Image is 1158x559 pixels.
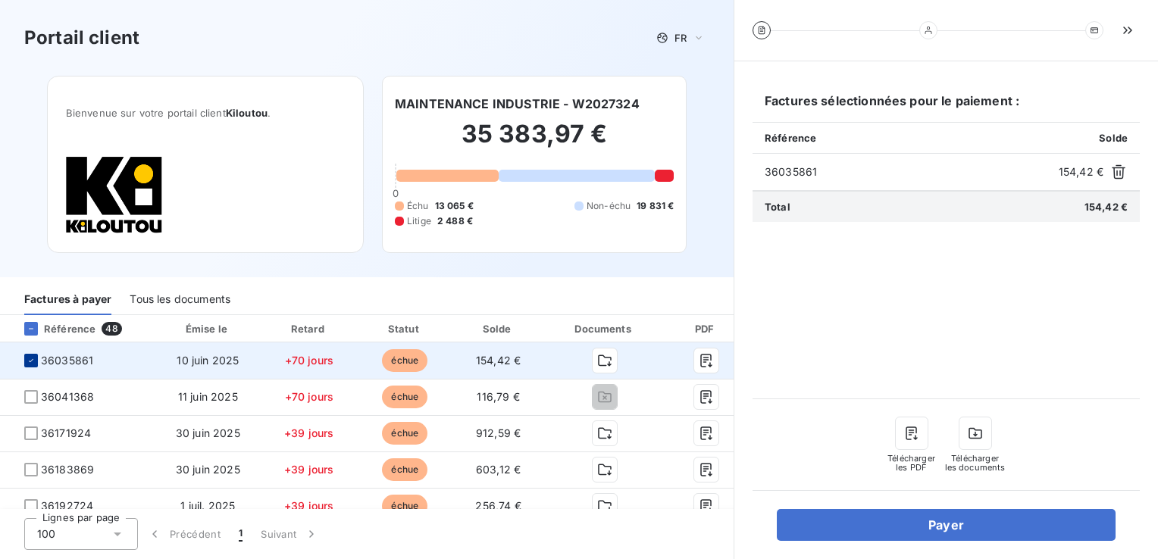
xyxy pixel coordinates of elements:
span: 116,79 € [477,390,519,403]
span: 912,59 € [476,426,521,439]
span: 10 juin 2025 [177,354,239,367]
span: 19 831 € [637,199,674,213]
span: 2 488 € [437,214,473,228]
h6: MAINTENANCE INDUSTRIE - W2027324 [395,95,640,113]
span: échue [382,458,427,481]
span: 603,12 € [476,463,521,476]
span: +39 jours [284,463,333,476]
span: 13 065 € [435,199,474,213]
span: échue [382,386,427,408]
span: FR [674,32,687,44]
span: échue [382,349,427,372]
div: Factures à payer [24,283,111,315]
h3: Portail client [24,24,139,52]
span: 11 juin 2025 [178,390,238,403]
span: 0 [393,187,399,199]
span: 36041368 [41,389,94,404]
span: 1 juil. 2025 [180,499,235,512]
span: Total [765,201,790,213]
span: Kiloutou [226,107,268,119]
span: Référence [765,132,816,144]
div: Tous les documents [130,283,230,315]
h2: 35 383,97 € [395,119,674,164]
button: Suivant [252,518,328,550]
button: 1 [230,518,252,550]
span: 30 juin 2025 [176,463,240,476]
span: 36035861 [41,353,93,368]
span: 36171924 [41,426,91,441]
h6: Factures sélectionnées pour le paiement : [753,92,1140,122]
span: 154,42 € [1059,164,1103,180]
span: 154,42 € [476,354,521,367]
span: +39 jours [284,426,333,439]
img: Company logo [66,155,163,234]
div: Statut [361,321,449,336]
span: 1 [239,526,243,542]
div: Émise le [158,321,258,336]
span: Solde [1099,132,1128,144]
span: 36183869 [41,462,94,477]
span: échue [382,495,427,517]
span: 48 [102,322,121,336]
button: Précédent [138,518,230,550]
div: PDF [668,321,744,336]
span: +39 jours [284,499,333,512]
span: 100 [37,526,55,542]
span: Télécharger les documents [945,454,1006,472]
span: 154,42 € [1084,201,1128,213]
span: échue [382,422,427,445]
div: Documents [547,321,661,336]
span: 256,74 € [475,499,521,512]
div: Solde [455,321,542,336]
span: +70 jours [285,354,333,367]
div: Référence [12,322,95,336]
span: 36035861 [765,164,1053,180]
button: Payer [777,509,1116,541]
span: Non-échu [587,199,631,213]
span: Litige [407,214,431,228]
span: 36192724 [41,498,93,514]
span: 30 juin 2025 [176,426,240,439]
span: Échu [407,199,429,213]
span: Télécharger les PDF [887,454,936,472]
div: Retard [264,321,355,336]
span: Bienvenue sur votre portail client . [66,107,345,119]
span: +70 jours [285,390,333,403]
